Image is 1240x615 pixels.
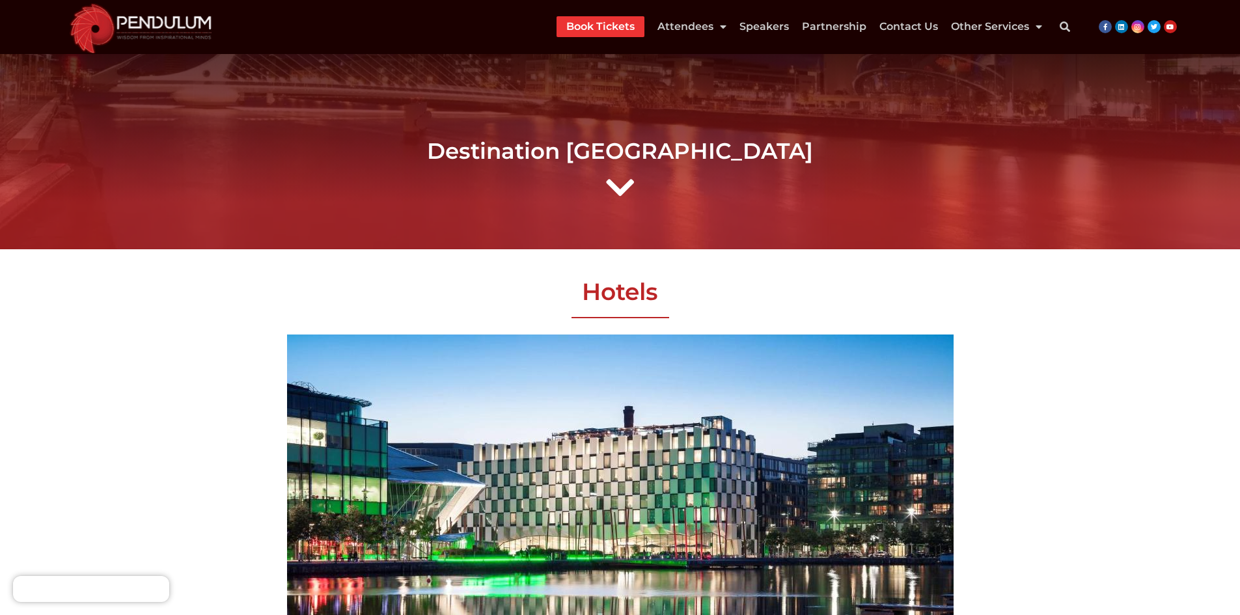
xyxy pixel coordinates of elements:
a: Speakers [739,16,789,37]
a: Partnership [802,16,866,37]
a: Book Tickets [566,16,635,37]
a: Contact Us [879,16,938,37]
div: Search [1052,14,1078,40]
a: Attendees [657,16,726,37]
h1: Destination [GEOGRAPHIC_DATA] [256,138,985,165]
iframe: Brevo live chat [13,576,169,602]
nav: Menu [557,16,1042,37]
a: Other Services [951,16,1042,37]
h2: Hotels [256,277,985,307]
